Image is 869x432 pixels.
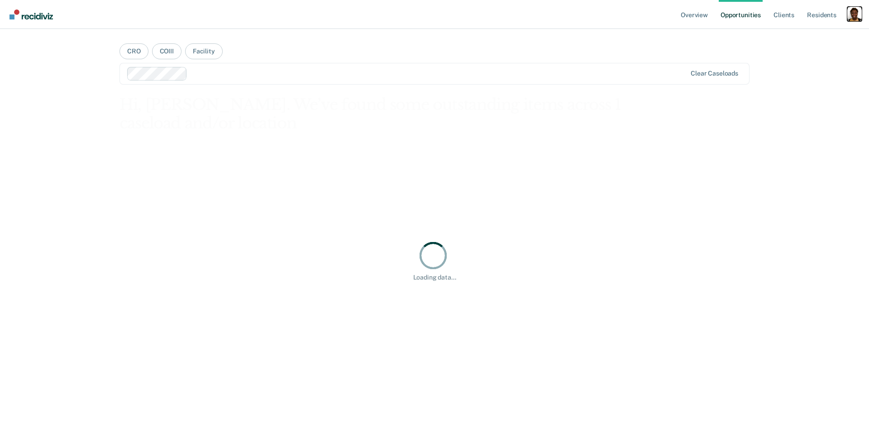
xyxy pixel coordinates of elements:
[119,43,148,59] button: CRO
[847,7,862,21] button: Profile dropdown button
[185,43,223,59] button: Facility
[152,43,181,59] button: COIII
[691,70,738,77] div: Clear caseloads
[413,274,456,281] div: Loading data...
[10,9,53,19] img: Recidiviz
